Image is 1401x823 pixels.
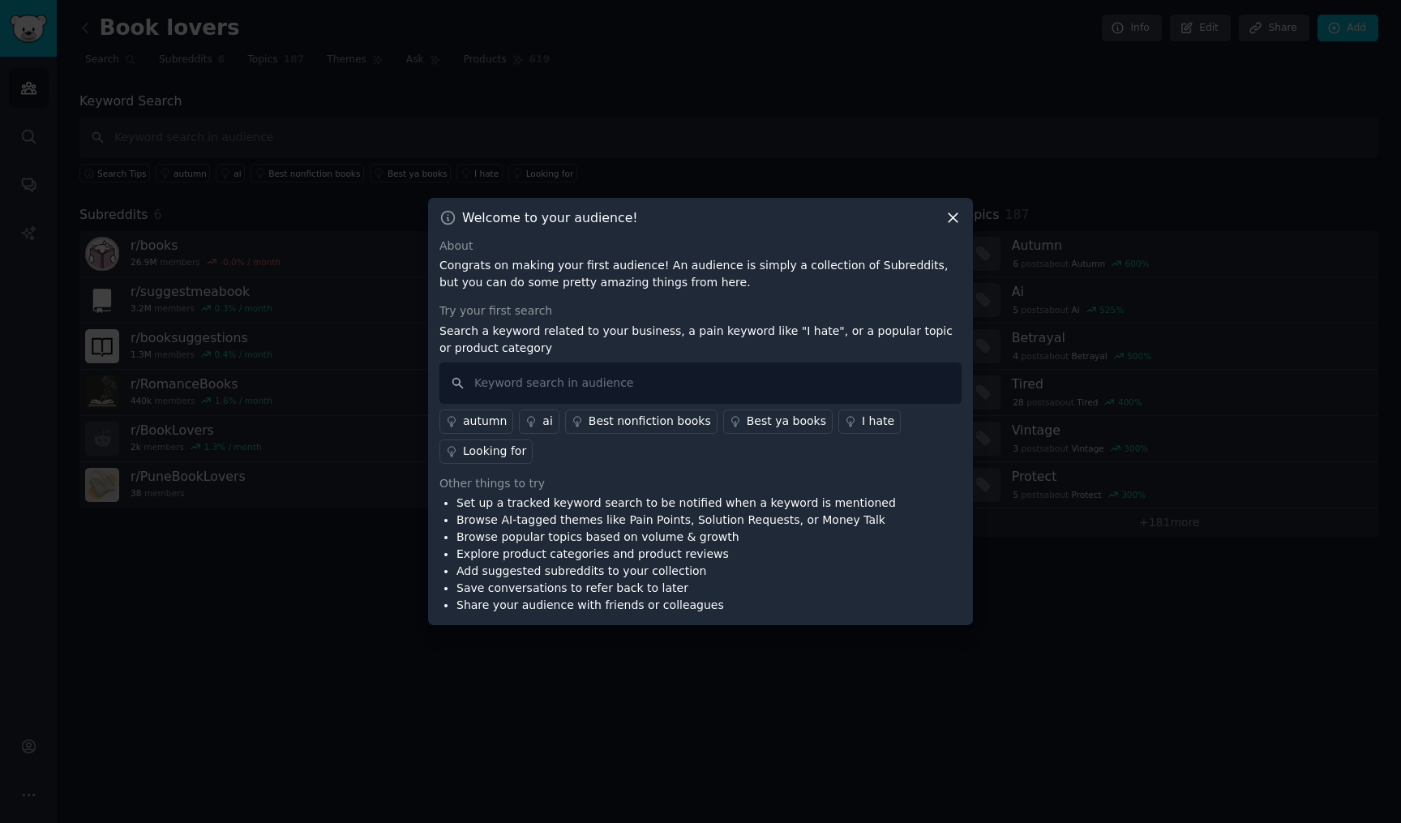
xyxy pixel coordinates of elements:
[862,413,894,430] div: I hate
[747,413,826,430] div: Best ya books
[439,323,962,357] p: Search a keyword related to your business, a pain keyword like "I hate", or a popular topic or pr...
[723,409,833,434] a: Best ya books
[439,302,962,319] div: Try your first search
[519,409,559,434] a: ai
[439,257,962,291] p: Congrats on making your first audience! An audience is simply a collection of Subreddits, but you...
[463,443,526,460] div: Looking for
[838,409,901,434] a: I hate
[456,563,896,580] li: Add suggested subreddits to your collection
[439,439,533,464] a: Looking for
[439,362,962,404] input: Keyword search in audience
[439,238,962,255] div: About
[589,413,711,430] div: Best nonfiction books
[456,597,896,614] li: Share your audience with friends or colleagues
[439,475,962,492] div: Other things to try
[456,580,896,597] li: Save conversations to refer back to later
[565,409,718,434] a: Best nonfiction books
[456,529,896,546] li: Browse popular topics based on volume & growth
[463,413,507,430] div: autumn
[542,413,552,430] div: ai
[462,209,638,226] h3: Welcome to your audience!
[456,512,896,529] li: Browse AI-tagged themes like Pain Points, Solution Requests, or Money Talk
[439,409,513,434] a: autumn
[456,495,896,512] li: Set up a tracked keyword search to be notified when a keyword is mentioned
[456,546,896,563] li: Explore product categories and product reviews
